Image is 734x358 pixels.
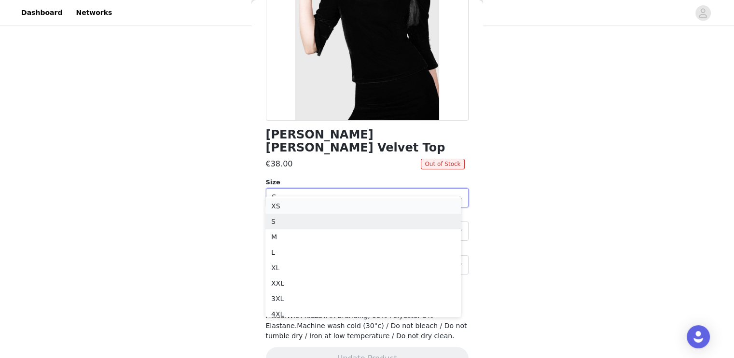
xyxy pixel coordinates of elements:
[265,275,461,291] li: XXL
[265,245,461,260] li: L
[272,189,277,207] div: S
[70,2,118,24] a: Networks
[698,5,707,21] div: avatar
[265,291,461,306] li: 3XL
[265,198,461,214] li: XS
[265,214,461,229] li: S
[265,229,461,245] li: M
[266,128,469,154] h1: [PERSON_NAME] [PERSON_NAME] Velvet Top
[421,159,464,169] span: Out of Stock
[265,260,461,275] li: XL
[687,325,710,348] div: Open Intercom Messenger
[266,281,467,340] span: [PERSON_NAME] [PERSON_NAME].- Soft, stretch velvet.- Lace trims.- Square neck.- 3/4 length sleeve...
[457,195,463,202] i: icon: down
[266,158,293,170] h3: €38.00
[266,178,469,187] div: Size
[265,306,461,322] li: 4XL
[15,2,68,24] a: Dashboard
